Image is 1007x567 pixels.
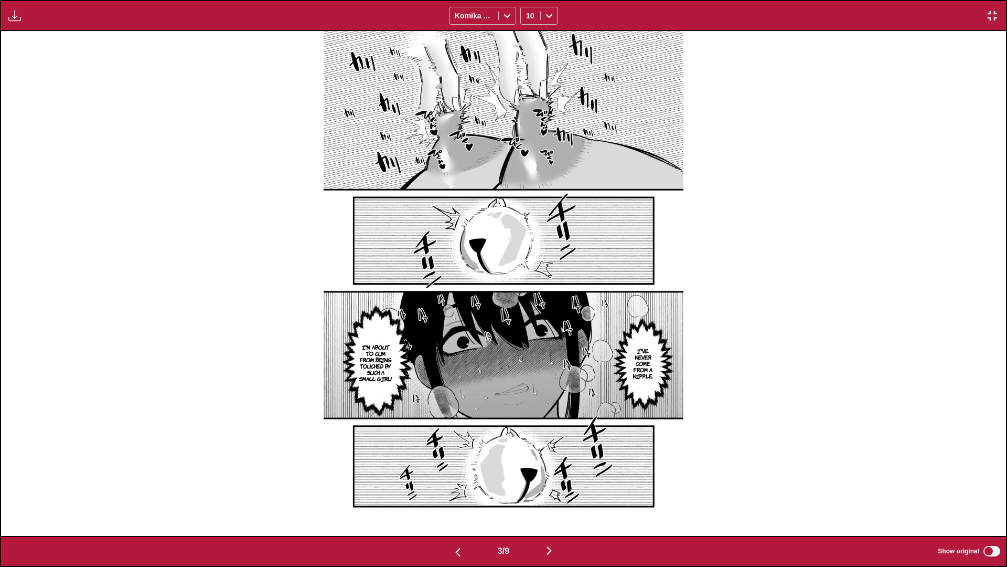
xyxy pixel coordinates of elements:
img: Manga Panel [324,31,683,536]
img: Download translated images [8,9,21,22]
input: Show original [983,546,1000,556]
p: I'm about to cum from being touched by such a small girl! [357,342,395,384]
img: Previous page [452,546,464,559]
span: Show original [938,548,979,555]
p: I've never come from a nipple. [630,345,656,381]
img: Next page [543,544,555,557]
span: 3 / 9 [498,547,509,556]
